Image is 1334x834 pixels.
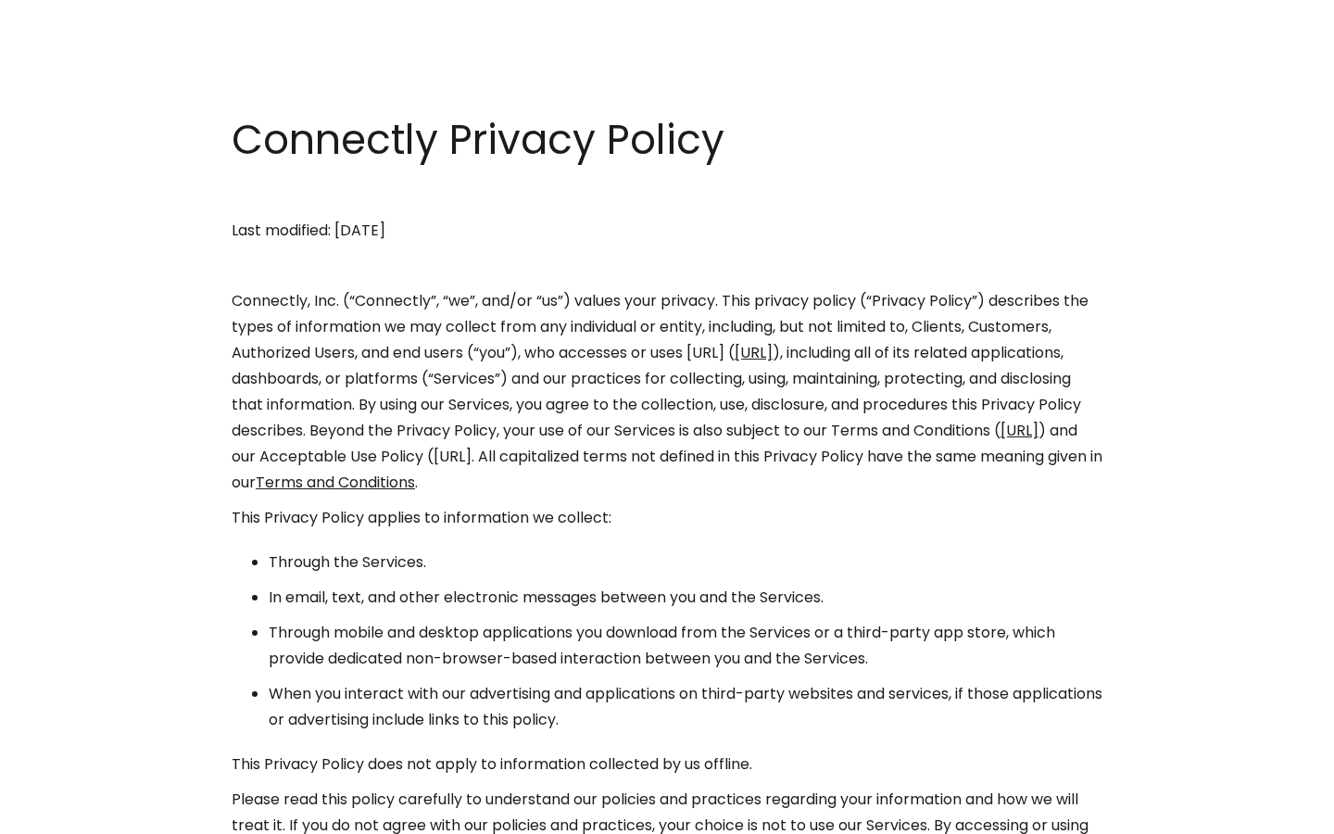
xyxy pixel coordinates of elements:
[232,505,1102,531] p: This Privacy Policy applies to information we collect:
[269,585,1102,611] li: In email, text, and other electronic messages between you and the Services.
[269,550,1102,575] li: Through the Services.
[735,342,773,363] a: [URL]
[19,800,111,828] aside: Language selected: English
[232,183,1102,208] p: ‍
[1000,420,1038,441] a: [URL]
[269,681,1102,733] li: When you interact with our advertising and applications on third-party websites and services, if ...
[256,472,415,493] a: Terms and Conditions
[232,253,1102,279] p: ‍
[232,752,1102,777] p: This Privacy Policy does not apply to information collected by us offline.
[37,802,111,828] ul: Language list
[232,111,1102,169] h1: Connectly Privacy Policy
[232,288,1102,496] p: Connectly, Inc. (“Connectly”, “we”, and/or “us”) values your privacy. This privacy policy (“Priva...
[232,218,1102,244] p: Last modified: [DATE]
[269,620,1102,672] li: Through mobile and desktop applications you download from the Services or a third-party app store...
